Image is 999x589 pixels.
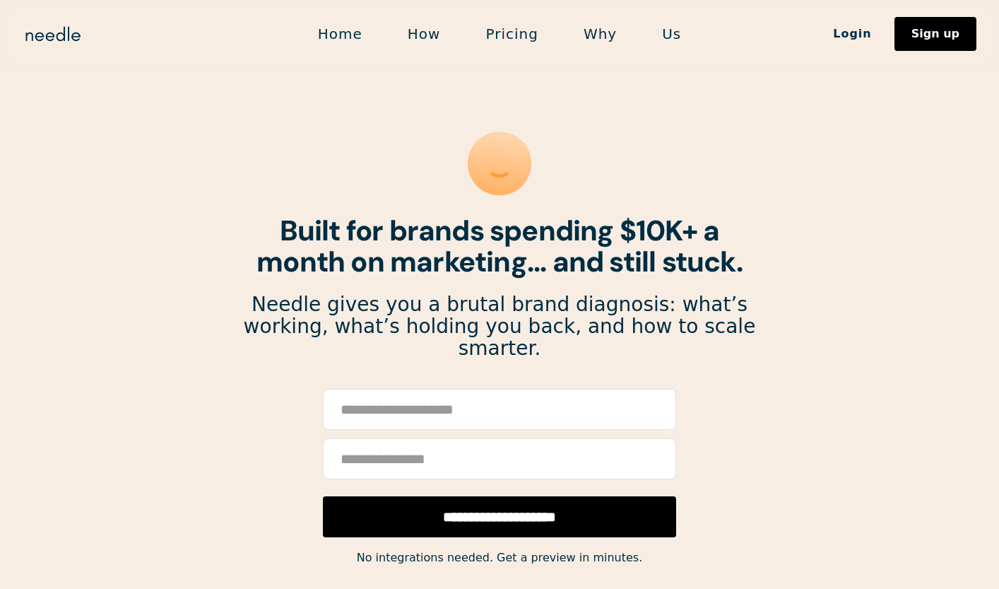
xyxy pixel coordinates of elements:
div: Sign up [911,28,959,40]
a: Home [295,19,385,49]
a: Sign up [894,17,976,51]
a: Why [561,19,639,49]
a: Pricing [463,19,560,49]
a: Login [810,22,894,46]
div: No integrations needed. Get a preview in minutes. [242,548,757,568]
p: Needle gives you a brutal brand diagnosis: what’s working, what’s holding you back, and how to sc... [242,294,757,359]
strong: Built for brands spending $10K+ a month on marketing... and still stuck. [256,212,743,280]
a: Us [639,19,704,49]
a: How [385,19,463,49]
form: Email Form [323,389,676,537]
